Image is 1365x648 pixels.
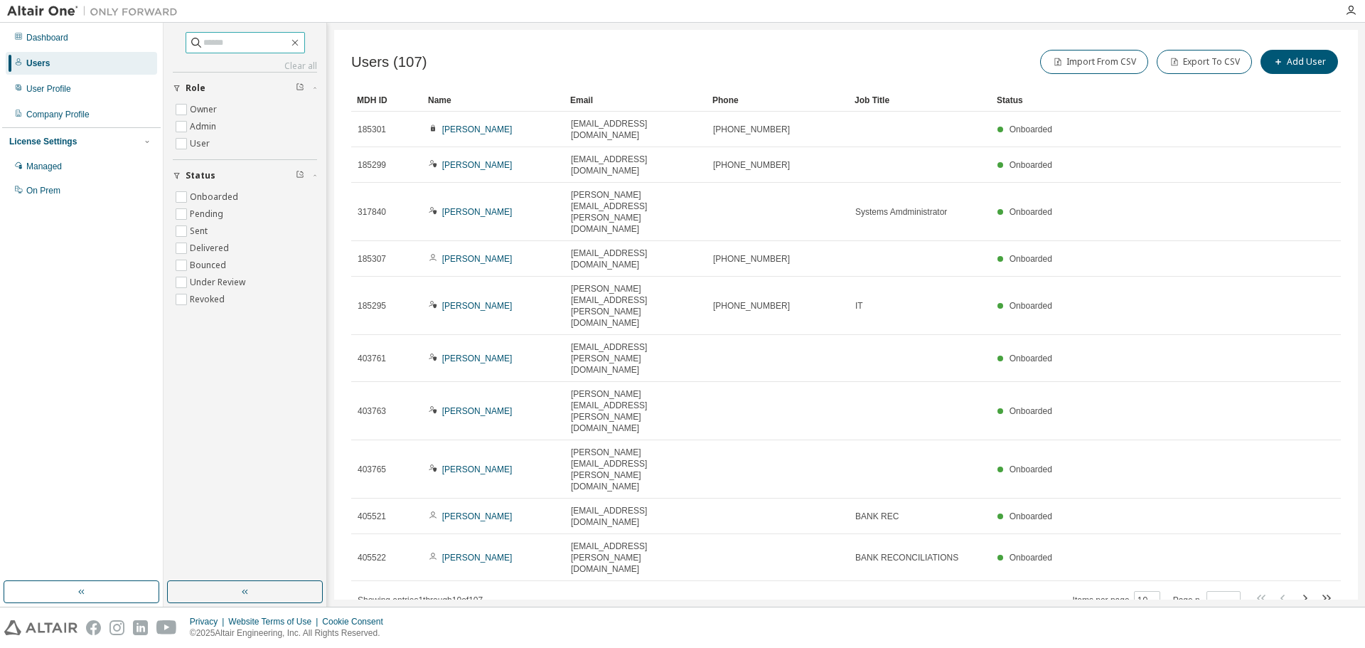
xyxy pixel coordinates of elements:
div: Dashboard [26,32,68,43]
span: Page n. [1173,591,1241,610]
span: Users (107) [351,54,427,70]
div: Managed [26,161,62,172]
span: 185307 [358,253,386,265]
div: On Prem [26,185,60,196]
p: © 2025 Altair Engineering, Inc. All Rights Reserved. [190,627,392,639]
span: [PERSON_NAME][EMAIL_ADDRESS][PERSON_NAME][DOMAIN_NAME] [571,189,700,235]
a: [PERSON_NAME] [442,511,513,521]
span: 185295 [358,300,386,312]
div: Users [26,58,50,69]
div: Website Terms of Use [228,616,322,627]
span: Clear filter [296,170,304,181]
a: [PERSON_NAME] [442,160,513,170]
a: [PERSON_NAME] [442,406,513,416]
a: [PERSON_NAME] [442,553,513,563]
a: [PERSON_NAME] [442,301,513,311]
div: Company Profile [26,109,90,120]
label: Onboarded [190,188,241,206]
label: Bounced [190,257,229,274]
span: Onboarded [1010,301,1052,311]
span: 403765 [358,464,386,475]
span: Status [186,170,215,181]
span: Onboarded [1010,406,1052,416]
div: Job Title [855,89,985,112]
button: 10 [1137,595,1157,606]
div: Email [570,89,701,112]
div: MDH ID [357,89,417,112]
span: [PHONE_NUMBER] [713,124,790,135]
button: Export To CSV [1157,50,1252,74]
a: [PERSON_NAME] [442,354,513,363]
span: [PHONE_NUMBER] [713,159,790,171]
span: Systems Amdministrator [855,206,947,218]
span: 403763 [358,405,386,417]
span: IT [855,300,863,312]
span: Onboarded [1010,354,1052,363]
span: 317840 [358,206,386,218]
span: Onboarded [1010,553,1052,563]
span: Clear filter [296,83,304,94]
span: [EMAIL_ADDRESS][PERSON_NAME][DOMAIN_NAME] [571,341,700,376]
label: Under Review [190,274,248,291]
span: [EMAIL_ADDRESS][DOMAIN_NAME] [571,505,700,528]
span: Onboarded [1010,124,1052,134]
label: Owner [190,101,220,118]
span: Items per page [1073,591,1160,610]
span: [PHONE_NUMBER] [713,300,790,312]
label: Admin [190,118,219,135]
a: [PERSON_NAME] [442,124,513,134]
a: [PERSON_NAME] [442,254,513,264]
img: facebook.svg [86,620,101,635]
span: [PERSON_NAME][EMAIL_ADDRESS][PERSON_NAME][DOMAIN_NAME] [571,388,700,434]
span: [PHONE_NUMBER] [713,253,790,265]
button: Import From CSV [1040,50,1148,74]
div: User Profile [26,83,71,95]
img: Altair One [7,4,185,18]
span: Showing entries 1 through 10 of 107 [358,595,483,605]
button: Role [173,73,317,104]
label: Revoked [190,291,227,308]
div: Name [428,89,559,112]
span: [EMAIL_ADDRESS][PERSON_NAME][DOMAIN_NAME] [571,541,700,575]
span: [EMAIL_ADDRESS][DOMAIN_NAME] [571,248,700,270]
label: Sent [190,223,210,240]
span: BANK REC [855,511,899,522]
span: BANK RECONCILIATIONS [855,552,958,563]
span: 185299 [358,159,386,171]
div: Status [997,89,1267,112]
label: User [190,135,213,152]
span: [PERSON_NAME][EMAIL_ADDRESS][PERSON_NAME][DOMAIN_NAME] [571,283,700,329]
div: License Settings [9,136,77,147]
span: Role [186,83,205,94]
label: Delivered [190,240,232,257]
span: [PERSON_NAME][EMAIL_ADDRESS][PERSON_NAME][DOMAIN_NAME] [571,447,700,492]
div: Cookie Consent [322,616,391,627]
span: 185301 [358,124,386,135]
label: Pending [190,206,226,223]
span: Onboarded [1010,160,1052,170]
span: [EMAIL_ADDRESS][DOMAIN_NAME] [571,118,700,141]
div: Privacy [190,616,228,627]
img: instagram.svg [109,620,124,635]
button: Status [173,160,317,191]
span: 405522 [358,552,386,563]
span: 403761 [358,353,386,364]
img: youtube.svg [156,620,177,635]
span: Onboarded [1010,254,1052,264]
span: [EMAIL_ADDRESS][DOMAIN_NAME] [571,154,700,176]
span: Onboarded [1010,207,1052,217]
a: [PERSON_NAME] [442,207,513,217]
img: linkedin.svg [133,620,148,635]
div: Phone [712,89,843,112]
a: [PERSON_NAME] [442,464,513,474]
a: Clear all [173,60,317,72]
img: altair_logo.svg [4,620,77,635]
button: Add User [1260,50,1338,74]
span: 405521 [358,511,386,522]
span: Onboarded [1010,511,1052,521]
span: Onboarded [1010,464,1052,474]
